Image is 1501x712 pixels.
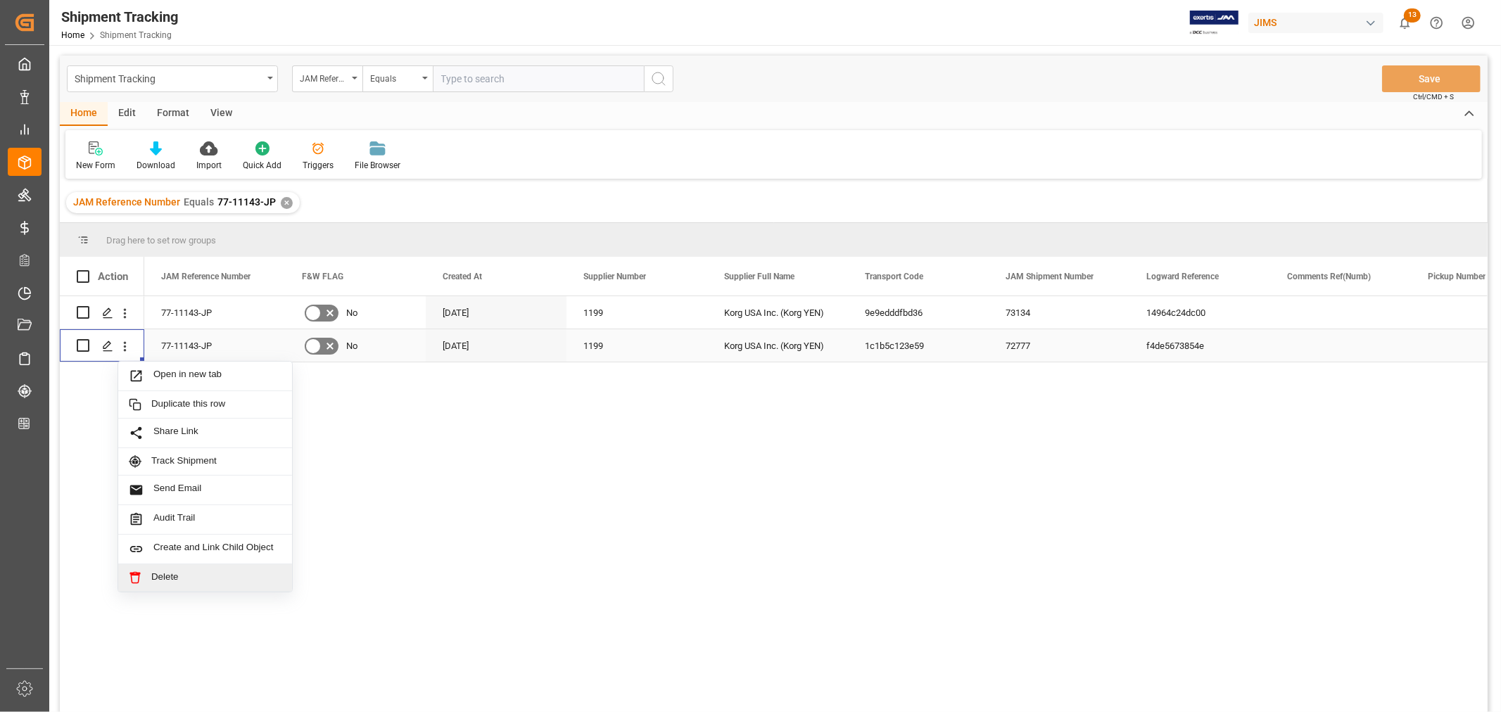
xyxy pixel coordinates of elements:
div: 77-11143-JP [144,296,285,329]
span: Ctrl/CMD + S [1413,91,1454,102]
span: No [346,297,357,329]
button: JIMS [1248,9,1389,36]
div: Press SPACE to select this row. [60,296,144,329]
div: 1199 [566,296,707,329]
span: Supplier Full Name [724,272,794,281]
span: Pickup Number [1428,272,1486,281]
div: Shipment Tracking [61,6,178,27]
input: Type to search [433,65,644,92]
span: Drag here to set row groups [106,235,216,246]
div: 1199 [566,329,707,362]
button: Help Center [1421,7,1452,39]
span: F&W FLAG [302,272,343,281]
div: ✕ [281,197,293,209]
div: Quick Add [243,159,281,172]
button: open menu [67,65,278,92]
span: No [346,330,357,362]
span: Supplier Number [583,272,646,281]
span: JAM Reference Number [161,272,251,281]
span: 77-11143-JP [217,196,276,208]
img: Exertis%20JAM%20-%20Email%20Logo.jpg_1722504956.jpg [1190,11,1239,35]
span: Logward Reference [1146,272,1219,281]
div: Edit [108,102,146,126]
div: Home [60,102,108,126]
button: Save [1382,65,1481,92]
div: 73134 [989,296,1129,329]
span: Equals [184,196,214,208]
div: JAM Reference Number [300,69,348,85]
div: JIMS [1248,13,1383,33]
span: Created At [443,272,482,281]
div: Korg USA Inc. (Korg YEN) [707,329,848,362]
div: [DATE] [426,329,566,362]
div: New Form [76,159,115,172]
div: Shipment Tracking [75,69,262,87]
span: Transport Code [865,272,923,281]
div: 9e9edddfbd36 [848,296,989,329]
span: JAM Reference Number [73,196,180,208]
div: Korg USA Inc. (Korg YEN) [707,296,848,329]
span: JAM Shipment Number [1006,272,1094,281]
div: Import [196,159,222,172]
div: 77-11143-JP [144,329,285,362]
button: search button [644,65,673,92]
span: 13 [1404,8,1421,23]
button: open menu [362,65,433,92]
span: Comments Ref(Numb) [1287,272,1371,281]
div: Equals [370,69,418,85]
div: f4de5673854e [1129,329,1270,362]
a: Home [61,30,84,40]
div: 14964c24dc00 [1129,296,1270,329]
div: 72777 [989,329,1129,362]
div: Triggers [303,159,334,172]
div: Press SPACE to select this row. [60,329,144,362]
div: 1c1b5c123e59 [848,329,989,362]
div: [DATE] [426,296,566,329]
div: View [200,102,243,126]
div: Action [98,270,128,283]
button: open menu [292,65,362,92]
div: Download [137,159,175,172]
div: Format [146,102,200,126]
div: File Browser [355,159,400,172]
button: show 13 new notifications [1389,7,1421,39]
